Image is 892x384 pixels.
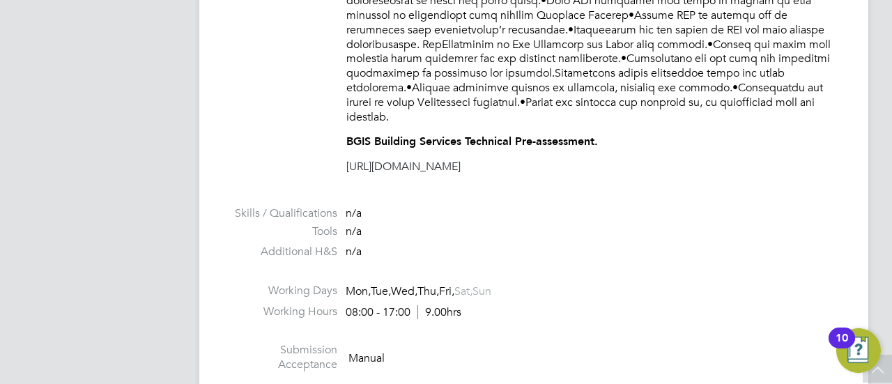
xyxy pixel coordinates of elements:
[348,351,385,365] span: Manual
[439,284,454,298] span: Fri,
[346,135,598,148] strong: BGIS Building Services Technical Pre-assessment.
[227,245,337,259] label: Additional H&S
[346,160,461,174] a: [URL][DOMAIN_NAME]
[346,305,461,320] div: 08:00 - 17:00
[836,328,881,373] button: Open Resource Center, 10 new notifications
[227,284,337,298] label: Working Days
[371,284,391,298] span: Tue,
[391,284,417,298] span: Wed,
[346,224,362,238] span: n/a
[227,206,337,221] label: Skills / Qualifications
[454,284,472,298] span: Sat,
[417,284,439,298] span: Thu,
[346,206,362,220] span: n/a
[836,338,848,356] div: 10
[346,284,371,298] span: Mon,
[346,245,362,259] span: n/a
[227,305,337,319] label: Working Hours
[472,284,491,298] span: Sun
[417,305,461,319] span: 9.00hrs
[227,224,337,239] label: Tools
[227,343,337,372] label: Submission Acceptance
